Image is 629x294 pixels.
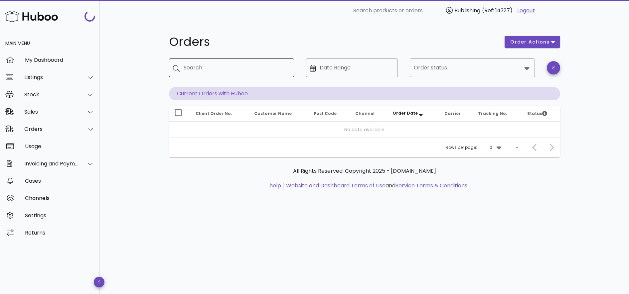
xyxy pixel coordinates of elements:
h1: Orders [169,36,497,48]
th: Tracking No. [473,106,522,122]
div: Orders [24,126,79,132]
button: order actions [505,36,560,48]
div: Channels [25,195,94,201]
span: Tracking No. [478,111,507,116]
li: and [284,182,467,190]
a: help [269,182,281,189]
div: Rows per page: [446,138,503,157]
img: Huboo Logo [5,9,58,24]
span: Order Date [393,110,418,116]
th: Status [522,106,560,122]
div: Order status [410,58,535,77]
a: Logout [517,7,535,15]
div: Invoicing and Payments [24,160,79,167]
span: Status [527,111,547,116]
th: Order Date: Sorted descending. Activate to remove sorting. [387,106,439,122]
div: Stock [24,91,79,98]
div: My Dashboard [25,57,94,63]
p: All Rights Reserved. Copyright 2025 - [DOMAIN_NAME] [174,167,555,175]
a: Service Terms & Conditions [395,182,467,189]
a: Website and Dashboard Terms of Use [286,182,386,189]
th: Client Order No. [190,106,249,122]
span: Client Order No. [196,111,232,116]
div: – [516,145,518,150]
div: Sales [24,109,79,115]
div: Cases [25,178,94,184]
span: (Ref: 14327) [482,7,513,14]
th: Channel [350,106,387,122]
td: No data available [169,122,560,138]
div: 10 [488,145,492,150]
div: Returns [25,230,94,236]
span: Bublishing [454,7,480,14]
th: Post Code [308,106,350,122]
th: Carrier [439,106,472,122]
div: Settings [25,212,94,219]
div: Listings [24,74,79,80]
span: Customer Name [254,111,292,116]
span: order actions [510,39,550,46]
div: Usage [25,143,94,149]
span: Carrier [444,111,461,116]
span: Post Code [314,111,337,116]
th: Customer Name [249,106,309,122]
span: Channel [355,111,375,116]
div: 10Rows per page: [488,142,503,153]
p: Current Orders with Huboo [169,87,560,100]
